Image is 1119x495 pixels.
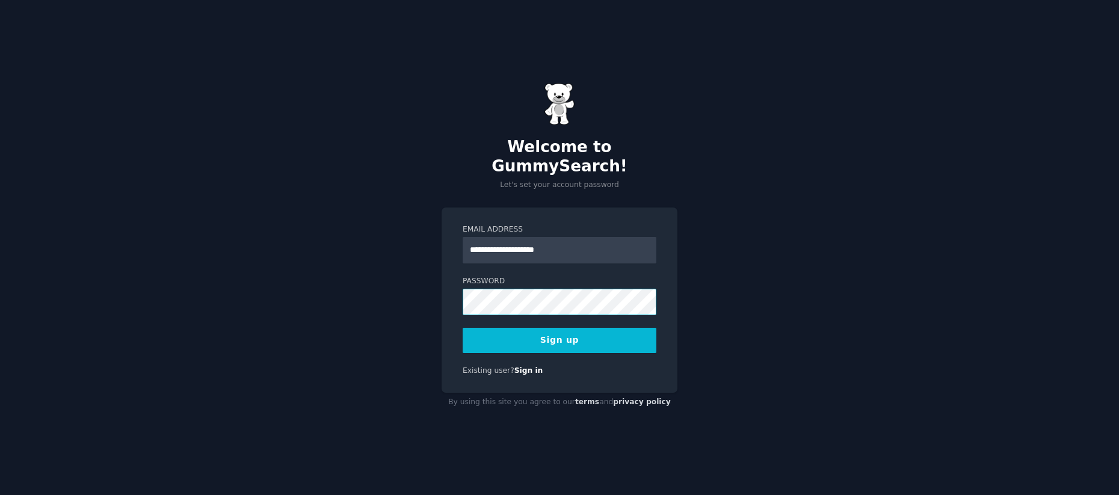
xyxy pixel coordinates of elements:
button: Sign up [463,328,656,353]
a: Sign in [514,366,543,375]
label: Email Address [463,224,656,235]
label: Password [463,276,656,287]
a: privacy policy [613,398,671,406]
div: By using this site you agree to our and [442,393,677,412]
h2: Welcome to GummySearch! [442,138,677,176]
img: Gummy Bear [544,83,575,125]
a: terms [575,398,599,406]
p: Let's set your account password [442,180,677,191]
span: Existing user? [463,366,514,375]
